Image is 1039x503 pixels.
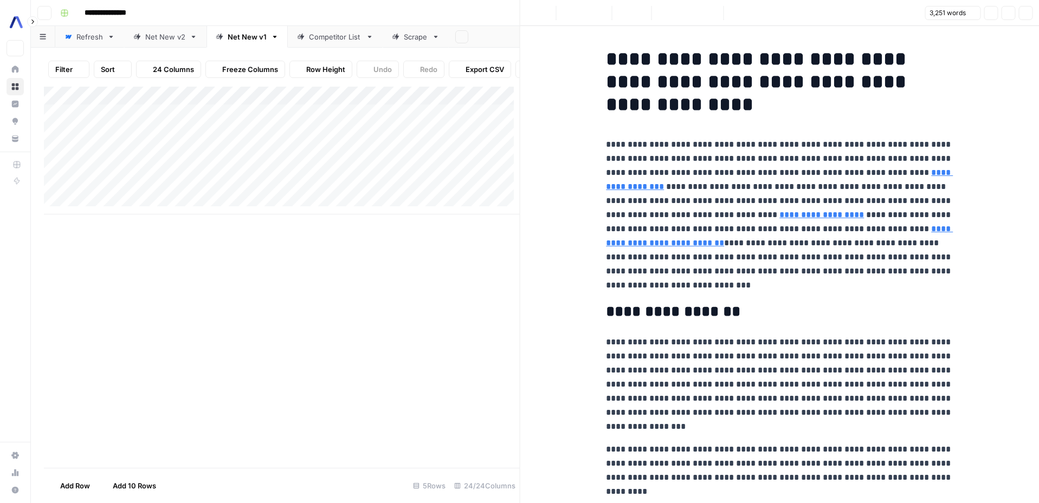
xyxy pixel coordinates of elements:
[94,61,132,78] button: Sort
[206,26,288,48] a: Net New v1
[7,464,24,481] a: Usage
[145,31,185,42] div: Net New v2
[222,64,278,75] span: Freeze Columns
[409,477,450,494] div: 5 Rows
[7,481,24,499] button: Help + Support
[449,61,511,78] button: Export CSV
[289,61,352,78] button: Row Height
[153,64,194,75] span: 24 Columns
[373,64,392,75] span: Undo
[113,480,156,491] span: Add 10 Rows
[48,61,89,78] button: Filter
[60,480,90,491] span: Add Row
[55,64,73,75] span: Filter
[288,26,383,48] a: Competitor List
[44,477,96,494] button: Add Row
[96,477,163,494] button: Add 10 Rows
[7,130,24,147] a: Your Data
[205,61,285,78] button: Freeze Columns
[383,26,449,48] a: Scrape
[450,477,520,494] div: 24/24 Columns
[7,447,24,464] a: Settings
[7,113,24,130] a: Opportunities
[7,95,24,113] a: Insights
[309,31,362,42] div: Competitor List
[101,64,115,75] span: Sort
[7,9,24,36] button: Workspace: AssemblyAI
[7,61,24,78] a: Home
[466,64,504,75] span: Export CSV
[55,26,124,48] a: Refresh
[124,26,206,48] a: Net New v2
[7,78,24,95] a: Browse
[357,61,399,78] button: Undo
[7,12,26,32] img: AssemblyAI Logo
[930,8,966,18] span: 3,251 words
[925,6,980,20] button: 3,251 words
[306,64,345,75] span: Row Height
[136,61,201,78] button: 24 Columns
[420,64,437,75] span: Redo
[403,61,444,78] button: Redo
[76,31,103,42] div: Refresh
[404,31,428,42] div: Scrape
[228,31,267,42] div: Net New v1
